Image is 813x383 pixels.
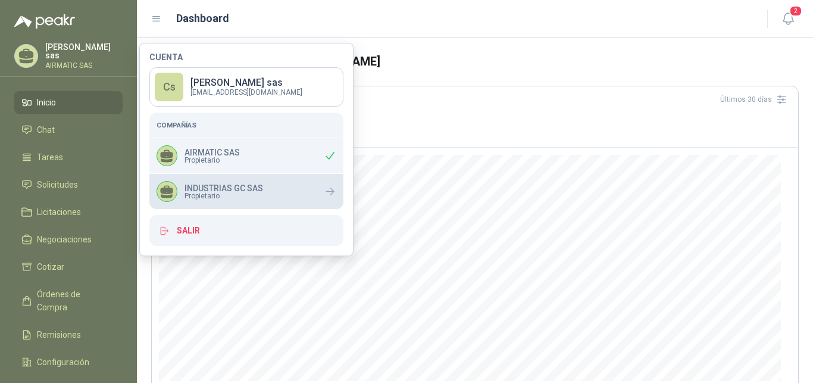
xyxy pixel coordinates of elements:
span: Cotizar [37,260,64,273]
span: Propietario [185,192,263,200]
span: Remisiones [37,328,81,341]
div: AIRMATIC SASPropietario [149,138,343,173]
span: Inicio [37,96,56,109]
p: [EMAIL_ADDRESS][DOMAIN_NAME] [190,89,302,96]
span: Tareas [37,151,63,164]
h4: Cuenta [149,53,343,61]
span: 2 [789,5,802,17]
span: Licitaciones [37,205,81,219]
a: INDUSTRIAS GC SASPropietario [149,174,343,209]
p: Número de solicitudes nuevas por día [159,123,791,130]
a: Remisiones [14,323,123,346]
a: Inicio [14,91,123,114]
span: Negociaciones [37,233,92,246]
h1: Dashboard [176,10,229,27]
button: Salir [149,215,343,246]
a: Tareas [14,146,123,169]
p: [PERSON_NAME] sas [45,43,123,60]
p: INDUSTRIAS GC SAS [185,184,263,192]
span: Configuración [37,356,89,369]
a: Cotizar [14,256,123,278]
span: Órdenes de Compra [37,288,111,314]
h3: Bienvenido de nuevo [PERSON_NAME] [170,52,799,71]
a: Solicitudes [14,173,123,196]
a: Chat [14,119,123,141]
img: Logo peakr [14,14,75,29]
h3: Nuevas solicitudes en mis categorías [159,109,791,123]
a: Negociaciones [14,228,123,251]
a: Licitaciones [14,201,123,223]
span: Solicitudes [37,178,78,191]
button: 2 [777,8,799,30]
p: AIRMATIC SAS [185,148,240,157]
span: Propietario [185,157,240,164]
a: Cs[PERSON_NAME] sas[EMAIL_ADDRESS][DOMAIN_NAME] [149,67,343,107]
p: [PERSON_NAME] sas [190,78,302,88]
p: AIRMATIC SAS [45,62,123,69]
div: Últimos 30 días [720,90,791,109]
div: Cs [155,73,183,101]
a: Órdenes de Compra [14,283,123,319]
a: Configuración [14,351,123,373]
h5: Compañías [157,120,336,130]
span: Chat [37,123,55,136]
